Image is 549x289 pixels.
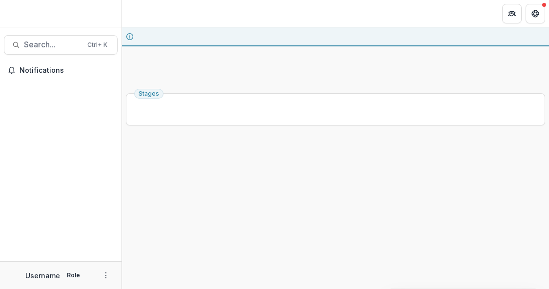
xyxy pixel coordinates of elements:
[502,4,522,23] button: Partners
[526,4,545,23] button: Get Help
[4,35,118,55] button: Search...
[139,90,159,97] span: Stages
[85,40,109,50] div: Ctrl + K
[25,270,60,281] p: Username
[4,62,118,78] button: Notifications
[24,40,81,49] span: Search...
[64,271,83,280] p: Role
[20,66,114,75] span: Notifications
[100,269,112,281] button: More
